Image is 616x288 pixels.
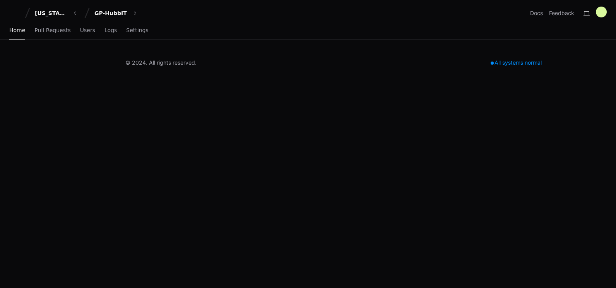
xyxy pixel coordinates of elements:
a: Pull Requests [34,22,70,39]
span: Home [9,28,25,33]
span: Logs [104,28,117,33]
a: Users [80,22,95,39]
span: Users [80,28,95,33]
div: GP-HubbIT [94,9,128,17]
a: Home [9,22,25,39]
button: GP-HubbIT [91,6,141,20]
div: All systems normal [486,57,546,68]
a: Settings [126,22,148,39]
div: [US_STATE] Pacific [35,9,68,17]
span: Settings [126,28,148,33]
a: Logs [104,22,117,39]
a: Docs [530,9,543,17]
button: Feedback [549,9,574,17]
button: [US_STATE] Pacific [32,6,81,20]
span: Pull Requests [34,28,70,33]
div: © 2024. All rights reserved. [125,59,197,67]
